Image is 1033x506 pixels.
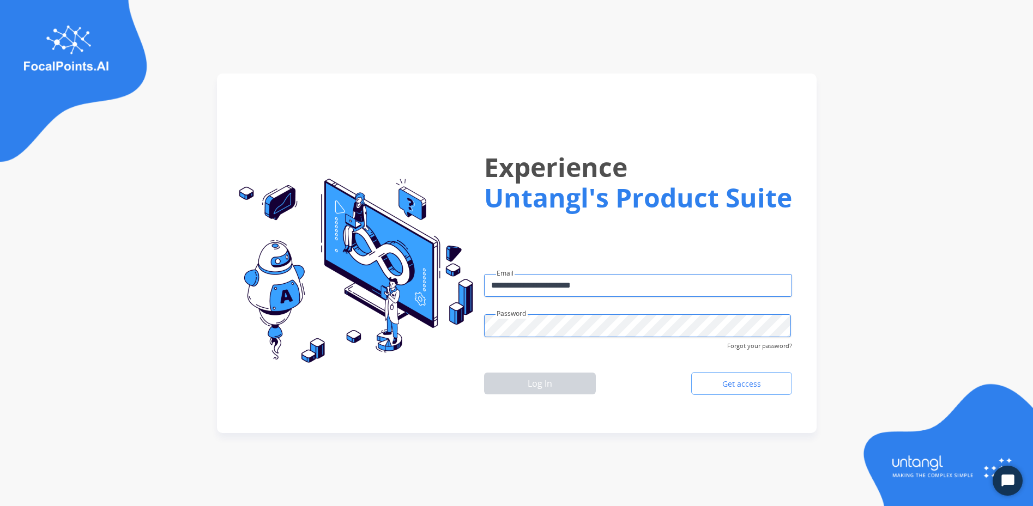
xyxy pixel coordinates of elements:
img: login-img [859,382,1033,506]
svg: Open Chat [1000,473,1016,489]
a: Get access [691,372,792,395]
img: login-img [230,179,473,364]
button: Log In [484,373,596,394]
span: Get access [714,379,770,389]
label: Email [497,269,514,278]
button: Start Chat [993,466,1023,496]
h1: Experience [484,143,792,191]
span: Forgot your password? [727,337,792,351]
h1: Untangl's Product Suite [484,182,792,213]
label: Password [497,309,526,319]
